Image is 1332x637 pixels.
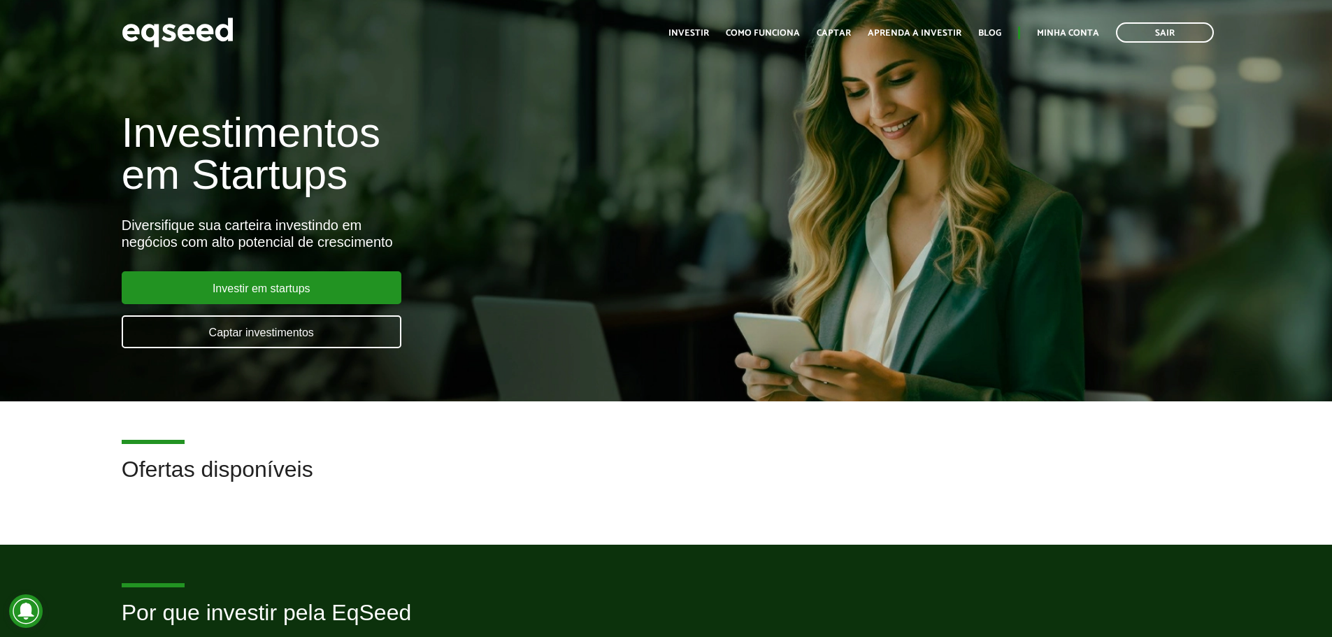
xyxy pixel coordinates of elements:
[122,14,234,51] img: EqSeed
[122,315,401,348] a: Captar investimentos
[726,29,800,38] a: Como funciona
[668,29,709,38] a: Investir
[122,217,767,250] div: Diversifique sua carteira investindo em negócios com alto potencial de crescimento
[122,271,401,304] a: Investir em startups
[868,29,961,38] a: Aprenda a investir
[978,29,1001,38] a: Blog
[1116,22,1214,43] a: Sair
[122,457,1211,503] h2: Ofertas disponíveis
[122,112,767,196] h1: Investimentos em Startups
[817,29,851,38] a: Captar
[1037,29,1099,38] a: Minha conta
